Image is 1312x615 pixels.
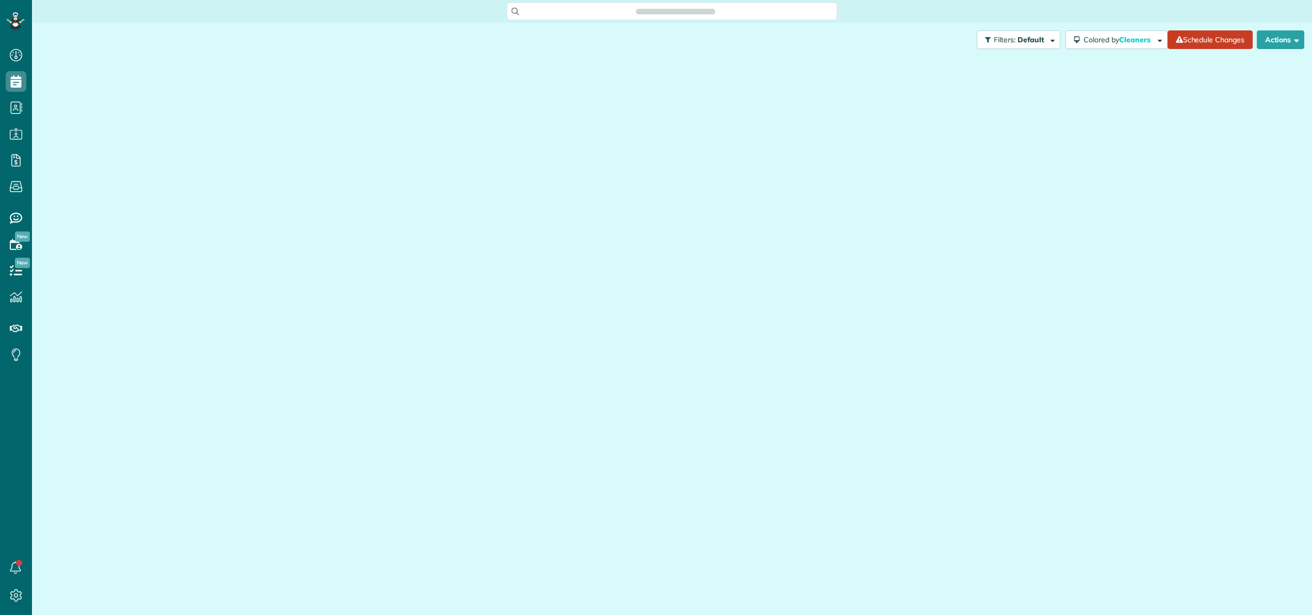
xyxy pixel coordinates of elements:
span: Search ZenMaid… [646,6,704,16]
span: Cleaners [1119,35,1152,44]
button: Filters: Default [977,30,1060,49]
button: Actions [1257,30,1304,49]
span: New [15,231,30,242]
span: Filters: [994,35,1015,44]
span: Default [1018,35,1045,44]
span: New [15,258,30,268]
button: Colored byCleaners [1065,30,1168,49]
a: Schedule Changes [1168,30,1253,49]
span: Colored by [1084,35,1154,44]
a: Filters: Default [972,30,1060,49]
